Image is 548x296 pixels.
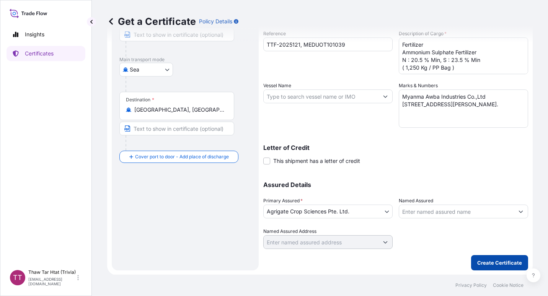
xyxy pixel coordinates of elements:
[264,235,378,249] input: Named Assured Address
[264,89,378,103] input: Type to search vessel name or IMO
[263,197,303,205] span: Primary Assured
[263,37,393,51] input: Enter booking reference
[130,66,139,73] span: Sea
[135,153,229,161] span: Cover port to door - Add place of discharge
[263,82,291,89] label: Vessel Name
[263,228,316,235] label: Named Assured Address
[477,259,522,267] p: Create Certificate
[119,122,234,135] input: Text to appear on certificate
[267,208,349,215] span: Agrigate Crop Sciences Pte. Ltd.
[399,205,514,218] input: Assured Name
[471,255,528,270] button: Create Certificate
[263,145,528,151] p: Letter of Credit
[134,106,225,114] input: Destination
[107,15,196,28] p: Get a Certificate
[7,27,85,42] a: Insights
[399,197,433,205] label: Named Assured
[378,89,392,103] button: Show suggestions
[119,151,238,163] button: Cover port to door - Add place of discharge
[28,277,76,286] p: [EMAIL_ADDRESS][DOMAIN_NAME]
[399,82,438,89] label: Marks & Numbers
[455,282,487,288] a: Privacy Policy
[263,205,393,218] button: Agrigate Crop Sciences Pte. Ltd.
[493,282,524,288] a: Cookie Notice
[199,18,232,25] p: Policy Details
[13,274,22,281] span: TT
[378,235,392,249] button: Show suggestions
[7,46,85,61] a: Certificates
[273,157,360,165] span: This shipment has a letter of credit
[263,182,528,188] p: Assured Details
[514,205,528,218] button: Show suggestions
[119,63,173,76] button: Select transport
[25,50,54,57] p: Certificates
[25,31,44,38] p: Insights
[126,97,154,103] div: Destination
[28,269,76,275] p: Thaw Tar Htat (Trivia)
[119,57,251,63] p: Main transport mode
